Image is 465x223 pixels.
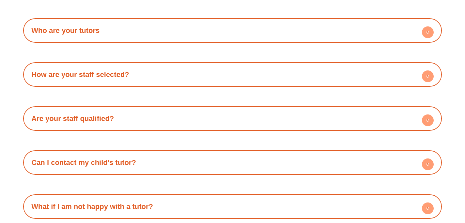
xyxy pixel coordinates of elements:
[31,158,136,167] a: Can I contact my child's tutor?
[26,22,439,39] h4: Who are your tutors
[31,70,129,79] a: How are your staff selected?
[26,154,439,171] h4: Can I contact my child's tutor?
[31,202,153,211] a: What if I am not happy with a tutor?
[31,26,100,35] a: Who are your tutors
[26,198,439,216] h4: What if I am not happy with a tutor?
[26,66,439,83] h4: How are your staff selected?
[31,114,114,123] a: Are your staff qualified?
[432,192,465,223] iframe: Chat Widget
[26,110,439,127] h4: Are your staff qualified?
